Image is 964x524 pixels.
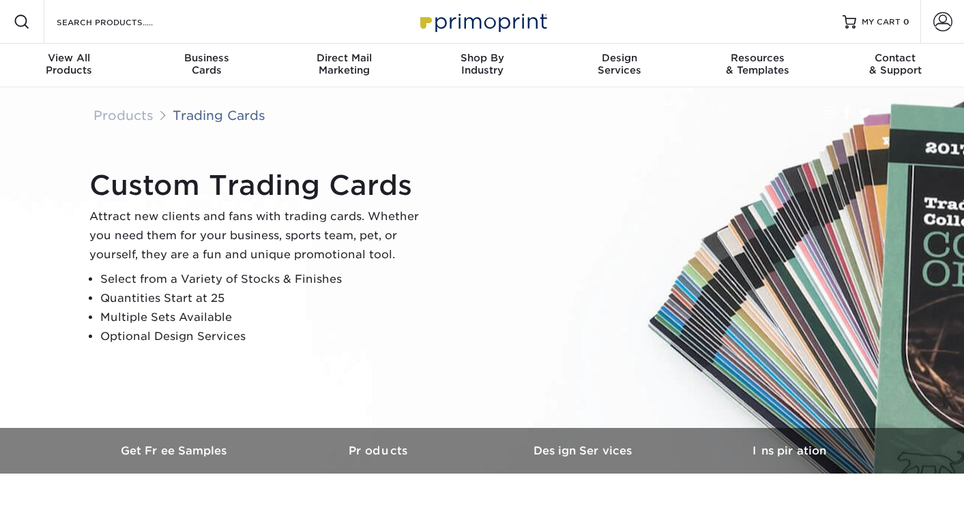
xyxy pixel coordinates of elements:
[173,108,265,123] a: Trading Cards
[89,169,430,202] h1: Custom Trading Cards
[826,52,964,76] div: & Support
[89,207,430,264] p: Attract new clients and fans with trading cards. Whether you need them for your business, sports ...
[100,308,430,327] li: Multiple Sets Available
[826,52,964,64] span: Contact
[862,16,901,28] span: MY CART
[903,17,909,27] span: 0
[278,444,482,457] h3: Products
[276,52,413,64] span: Direct Mail
[100,289,430,308] li: Quantities Start at 25
[414,7,551,36] img: Primoprint
[93,108,154,123] a: Products
[138,52,276,64] span: Business
[688,52,826,64] span: Resources
[551,44,688,87] a: DesignServices
[687,428,892,474] a: Inspiration
[138,52,276,76] div: Cards
[55,14,188,30] input: SEARCH PRODUCTS.....
[413,44,551,87] a: Shop ByIndustry
[278,428,482,474] a: Products
[826,44,964,87] a: Contact& Support
[688,52,826,76] div: & Templates
[413,52,551,64] span: Shop By
[276,52,413,76] div: Marketing
[100,327,430,346] li: Optional Design Services
[73,444,278,457] h3: Get Free Samples
[688,44,826,87] a: Resources& Templates
[551,52,688,64] span: Design
[276,44,413,87] a: Direct MailMarketing
[138,44,276,87] a: BusinessCards
[73,428,278,474] a: Get Free Samples
[413,52,551,76] div: Industry
[482,428,687,474] a: Design Services
[551,52,688,76] div: Services
[482,444,687,457] h3: Design Services
[687,444,892,457] h3: Inspiration
[100,270,430,289] li: Select from a Variety of Stocks & Finishes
